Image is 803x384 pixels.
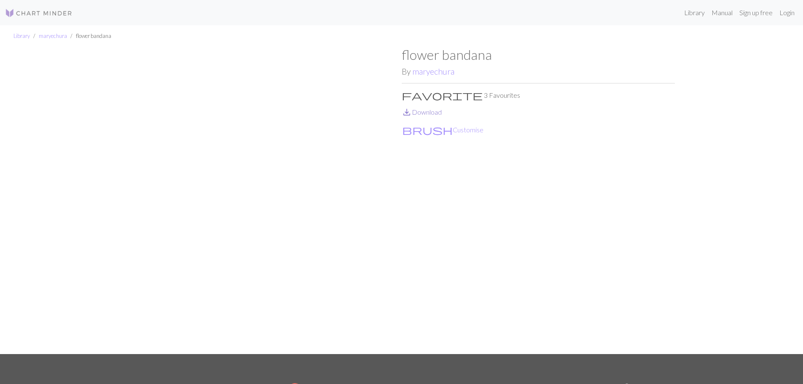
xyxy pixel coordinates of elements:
[402,108,442,116] a: DownloadDownload
[402,47,675,63] h1: flower bandana
[402,125,453,135] i: Customise
[776,4,798,21] a: Login
[708,4,736,21] a: Manual
[402,124,453,136] span: brush
[736,4,776,21] a: Sign up free
[402,90,483,100] i: Favourite
[402,124,484,135] button: CustomiseCustomise
[402,107,412,117] i: Download
[402,89,483,101] span: favorite
[39,32,67,39] a: maryechura
[402,67,675,76] h2: By
[402,90,675,100] p: 3 Favourites
[402,106,412,118] span: save_alt
[67,32,111,40] li: flower bandana
[412,67,454,76] a: maryechura
[13,32,30,39] a: Library
[129,47,402,354] img: forest bandana
[681,4,708,21] a: Library
[5,8,73,18] img: Logo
